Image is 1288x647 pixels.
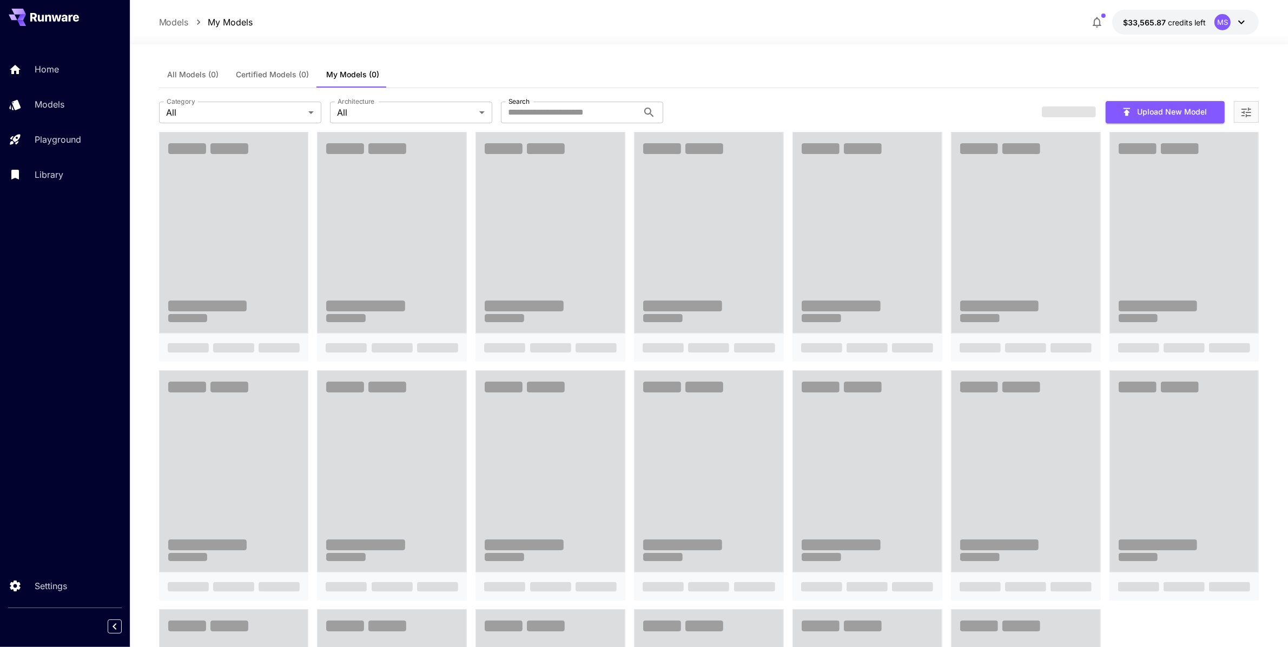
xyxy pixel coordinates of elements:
nav: breadcrumb [159,16,253,29]
span: All [167,106,304,119]
span: Certified Models (0) [236,70,309,79]
p: Playground [35,133,81,146]
label: Search [508,97,530,106]
a: Models [159,16,189,29]
p: Home [35,63,59,76]
span: credits left [1168,18,1206,27]
p: Models [35,98,64,111]
span: My Models (0) [327,70,380,79]
p: Settings [35,579,67,592]
button: $33,565.87066MS [1112,10,1259,35]
span: $33,565.87 [1123,18,1168,27]
label: Architecture [338,97,374,106]
a: My Models [208,16,253,29]
div: Collapse sidebar [116,617,130,636]
div: MS [1214,14,1231,30]
button: Upload New Model [1106,101,1225,123]
button: Open more filters [1240,105,1253,119]
span: All Models (0) [168,70,219,79]
button: Collapse sidebar [108,619,122,633]
p: Library [35,168,63,181]
div: $33,565.87066 [1123,17,1206,28]
label: Category [167,97,195,106]
span: All [338,106,475,119]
